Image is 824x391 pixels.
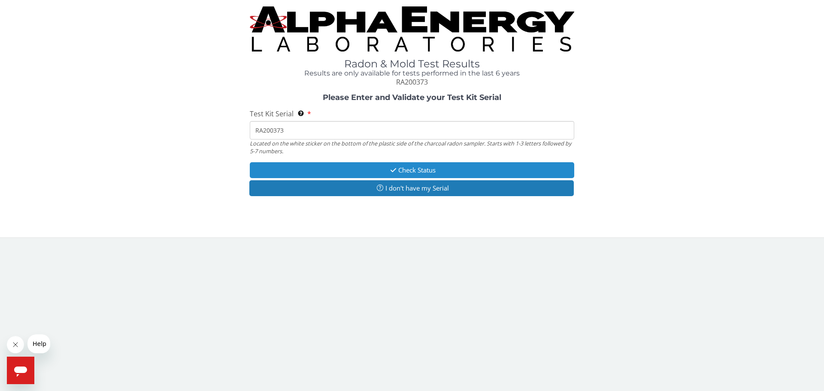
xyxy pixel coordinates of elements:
iframe: Close message [7,336,24,353]
div: Located on the white sticker on the bottom of the plastic side of the charcoal radon sampler. Sta... [250,139,574,155]
span: Test Kit Serial [250,109,294,118]
button: I don't have my Serial [249,180,574,196]
h1: Radon & Mold Test Results [250,58,574,70]
h4: Results are only available for tests performed in the last 6 years [250,70,574,77]
iframe: Button to launch messaging window [7,357,34,384]
span: RA200373 [396,77,428,87]
strong: Please Enter and Validate your Test Kit Serial [323,93,501,102]
img: TightCrop.jpg [250,6,574,52]
button: Check Status [250,162,574,178]
iframe: Message from company [27,334,50,353]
